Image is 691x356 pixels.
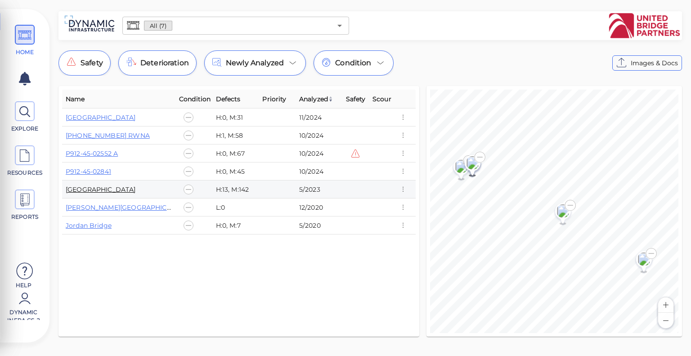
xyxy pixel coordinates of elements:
div: H:0, M:67 [216,149,256,158]
span: REPORTS [6,213,44,221]
span: Safety [81,58,103,68]
div: H:0, M:7 [216,221,256,230]
a: RESOURCES [4,145,45,177]
div: H:0, M:45 [216,167,256,176]
span: Analyzed [299,94,333,104]
iframe: Chat [653,315,684,349]
span: Dynamic Infra CS-2 [4,308,43,320]
div: H:13, M:142 [216,185,256,194]
span: Images & Docs [631,58,678,68]
div: 11/2024 [299,113,339,122]
button: Images & Docs [612,55,682,71]
div: H:0, M:31 [216,113,256,122]
a: P912-45-02552 A [66,149,118,158]
span: Help [4,281,43,288]
span: All (7) [144,22,172,30]
div: 12/2020 [299,203,339,212]
button: Zoom in [658,297,673,313]
span: Deterioration [140,58,189,68]
div: 5/2023 [299,185,339,194]
div: 10/2024 [299,149,339,158]
span: Safety [346,94,366,104]
span: Condition [335,58,371,68]
div: 10/2024 [299,167,339,176]
a: [PERSON_NAME][GEOGRAPHIC_DATA] [66,203,190,212]
div: 10/2024 [299,131,339,140]
span: Newly Analyzed [226,58,284,68]
a: [PHONE_NUMBER] RWNA [66,131,150,140]
span: EXPLORE [6,125,44,133]
a: [GEOGRAPHIC_DATA] [66,185,136,194]
a: P912-45-02841 [66,167,111,176]
span: Condition [179,94,211,104]
span: HOME [6,48,44,56]
img: sort_z_to_a [328,96,333,102]
canvas: Map [430,90,678,333]
a: Jordan Bridge [66,221,112,230]
div: 5/2020 [299,221,339,230]
div: H:1, M:58 [216,131,256,140]
button: Open [333,19,346,32]
span: RESOURCES [6,169,44,177]
div: L:0 [216,203,256,212]
span: Priority [262,94,286,104]
a: HOME [4,25,45,56]
a: REPORTS [4,189,45,221]
a: EXPLORE [4,101,45,133]
a: [GEOGRAPHIC_DATA] [66,113,136,122]
button: Zoom out [658,313,673,328]
span: Defects [216,94,241,104]
span: Name [66,94,85,104]
span: Scour [372,94,391,104]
